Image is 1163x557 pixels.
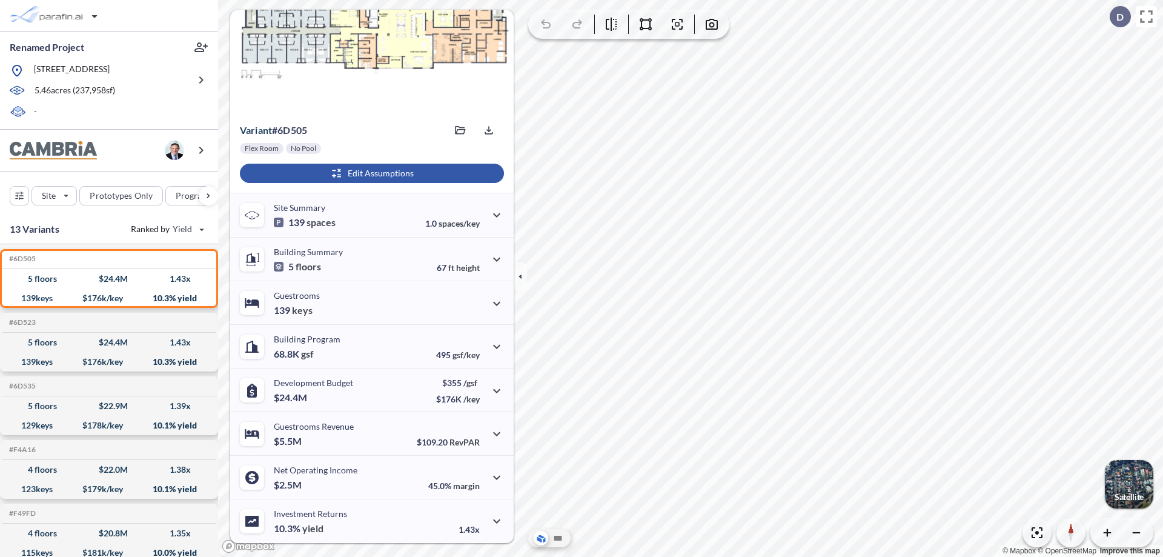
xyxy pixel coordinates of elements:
[79,186,163,205] button: Prototypes Only
[274,290,320,301] p: Guestrooms
[301,348,314,360] span: gsf
[7,382,36,390] h5: Click to copy the code
[274,247,343,257] p: Building Summary
[456,262,480,273] span: height
[1115,492,1144,502] p: Satellite
[90,190,153,202] p: Prototypes Only
[1105,460,1153,509] button: Switcher ImageSatellite
[449,437,480,447] span: RevPAR
[274,465,357,475] p: Net Operating Income
[291,144,316,153] p: No Pool
[274,202,325,213] p: Site Summary
[274,304,313,316] p: 139
[165,141,184,160] img: user logo
[274,479,303,491] p: $2.5M
[274,348,314,360] p: 68.8K
[31,186,77,205] button: Site
[1116,12,1124,22] p: D
[274,392,309,404] p: $24.4M
[459,524,480,535] p: 1.43x
[7,445,36,454] h5: Click to copy the code
[274,216,336,228] p: 139
[274,334,340,344] p: Building Program
[1038,547,1096,555] a: OpenStreetMap
[292,304,313,316] span: keys
[306,216,336,228] span: spaces
[274,378,353,388] p: Development Budget
[436,394,480,404] p: $176K
[10,41,84,54] p: Renamed Project
[1105,460,1153,509] img: Switcher Image
[1100,547,1160,555] a: Improve this map
[121,219,212,239] button: Ranked by Yield
[165,186,231,205] button: Program
[10,141,97,160] img: BrandImage
[417,437,480,447] p: $109.20
[436,350,480,360] p: 495
[173,223,193,235] span: Yield
[274,261,321,273] p: 5
[34,105,37,119] p: -
[274,522,323,535] p: 10.3%
[436,378,480,388] p: $355
[240,164,504,183] button: Edit Assumptions
[463,394,480,404] span: /key
[10,222,59,236] p: 13 Variants
[452,350,480,360] span: gsf/key
[240,124,307,136] p: # 6d505
[274,509,347,519] p: Investment Returns
[34,63,110,78] p: [STREET_ADDRESS]
[448,262,454,273] span: ft
[7,509,36,518] h5: Click to copy the code
[302,522,323,535] span: yield
[428,481,480,491] p: 45.0%
[463,378,477,388] span: /gsf
[274,435,303,447] p: $5.5M
[437,262,480,273] p: 67
[274,421,354,432] p: Guestrooms Revenue
[42,190,56,202] p: Site
[1002,547,1036,555] a: Mapbox
[245,144,279,153] p: Flex Room
[534,531,548,545] button: Aerial View
[7,318,36,327] h5: Click to copy the code
[551,531,565,545] button: Site Plan
[439,218,480,228] span: spaces/key
[425,218,480,228] p: 1.0
[453,481,480,491] span: margin
[222,539,275,553] a: Mapbox homepage
[35,84,115,98] p: 5.46 acres ( 237,958 sf)
[176,190,210,202] p: Program
[296,261,321,273] span: floors
[240,124,272,136] span: Variant
[7,255,36,263] h5: Click to copy the code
